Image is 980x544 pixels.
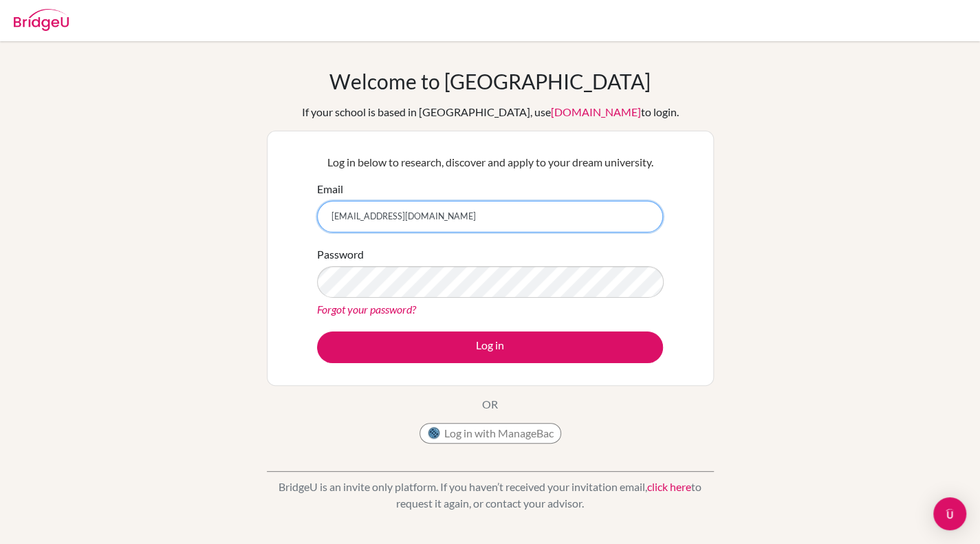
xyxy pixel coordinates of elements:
div: Open Intercom Messenger [933,497,966,530]
label: Password [317,246,364,263]
img: Bridge-U [14,9,69,31]
a: Forgot your password? [317,303,416,316]
button: Log in [317,331,663,363]
label: Email [317,181,343,197]
button: Log in with ManageBac [420,423,561,444]
p: BridgeU is an invite only platform. If you haven’t received your invitation email, to request it ... [267,479,714,512]
a: click here [647,480,691,493]
a: [DOMAIN_NAME] [551,105,641,118]
p: OR [482,396,498,413]
div: If your school is based in [GEOGRAPHIC_DATA], use to login. [302,104,679,120]
h1: Welcome to [GEOGRAPHIC_DATA] [329,69,651,94]
p: Log in below to research, discover and apply to your dream university. [317,154,663,171]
